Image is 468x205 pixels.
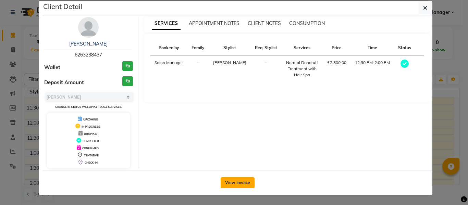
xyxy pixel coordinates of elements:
[75,52,102,58] span: 6263238437
[152,17,181,30] span: SERVICES
[213,60,246,65] span: [PERSON_NAME]
[394,41,416,55] th: Status
[83,118,98,121] span: UPCOMING
[289,20,325,26] span: CONSUMPTION
[82,125,100,128] span: IN PROGRESS
[44,64,60,72] span: Wallet
[82,146,99,150] span: CONFIRMED
[122,61,133,71] h3: ₹0
[189,20,239,26] span: APPOINTMENT NOTES
[250,55,281,82] td: -
[281,41,323,55] th: Services
[285,60,319,78] div: Normal Dandruff Treatment with Hair Spa
[187,55,209,82] td: -
[350,55,394,82] td: 12:30 PM-2:00 PM
[85,161,98,164] span: CHECK-IN
[221,177,255,188] button: View Invoice
[83,139,99,143] span: COMPLETED
[250,41,281,55] th: Req. Stylist
[248,20,281,26] span: CLIENT NOTES
[84,132,97,136] span: DROPPED
[150,55,187,82] td: Salon Manager
[69,41,108,47] a: [PERSON_NAME]
[327,60,346,66] div: ₹2,500.00
[78,17,99,38] img: avatar
[350,41,394,55] th: Time
[122,76,133,86] h3: ₹0
[44,79,84,87] span: Deposit Amount
[43,1,82,12] h5: Client Detail
[55,105,122,108] small: Change in status will apply to all services.
[187,41,209,55] th: Family
[209,41,250,55] th: Stylist
[323,41,350,55] th: Price
[84,154,99,157] span: TENTATIVE
[150,41,187,55] th: Booked by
